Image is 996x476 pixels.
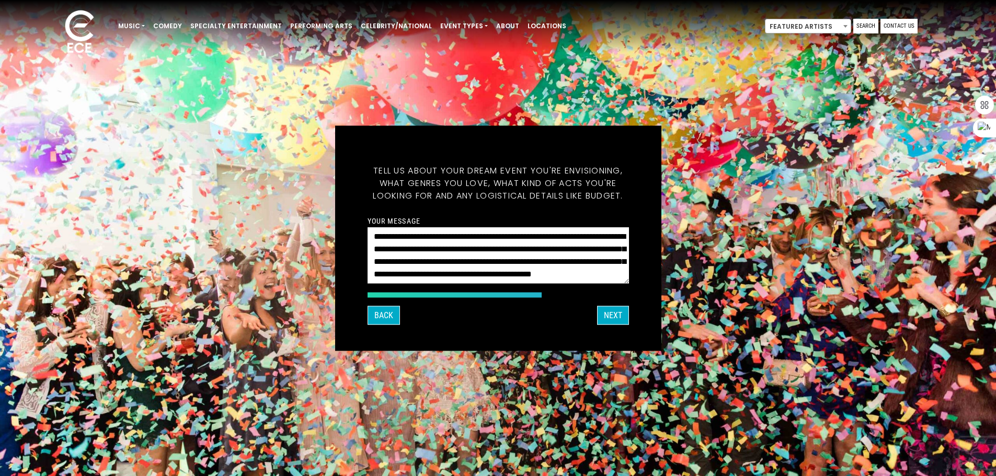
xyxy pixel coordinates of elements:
button: Next [597,306,629,324]
a: Comedy [149,17,186,35]
a: Event Types [436,17,492,35]
a: Contact Us [880,19,918,33]
label: Your message [368,216,420,225]
a: Locations [523,17,570,35]
a: Music [114,17,149,35]
a: About [492,17,523,35]
a: Performing Arts [286,17,357,35]
button: Back [368,306,400,324]
h5: Tell us about your dream event you're envisioning, what genres you love, what kind of acts you're... [368,152,629,214]
span: Featured Artists [765,19,851,34]
span: Featured Artists [765,19,851,33]
img: ece_new_logo_whitev2-1.png [53,7,106,58]
a: Specialty Entertainment [186,17,286,35]
a: Search [853,19,878,33]
a: Celebrity/National [357,17,436,35]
